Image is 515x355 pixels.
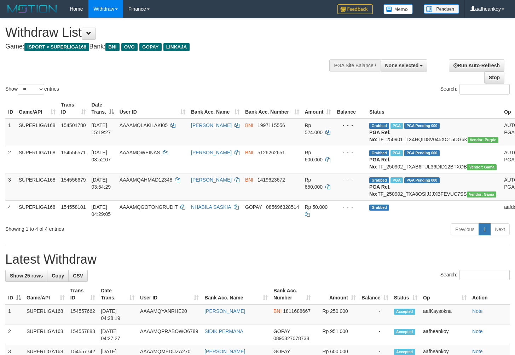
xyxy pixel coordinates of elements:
td: SUPERLIGA168 [16,119,58,146]
img: Feedback.jpg [337,4,373,14]
a: Show 25 rows [5,270,47,282]
a: Previous [451,223,479,235]
span: AAAAMQGOTONGRUDIT [120,204,178,210]
span: [DATE] 15:19:27 [92,122,111,135]
td: 4 [5,200,16,221]
span: Copy 0895327078738 to clipboard [273,336,309,341]
th: User ID: activate to sort column ascending [117,98,188,119]
span: 154556571 [61,150,86,155]
span: CSV [73,273,83,279]
span: AAAAMQLAKILAKI05 [120,122,168,128]
th: Status: activate to sort column ascending [391,284,420,304]
a: CSV [68,270,88,282]
span: BNI [273,308,282,314]
th: Game/API: activate to sort column ascending [16,98,58,119]
span: [DATE] 03:52:07 [92,150,111,162]
input: Search: [459,84,510,95]
b: PGA Ref. No: [369,184,390,197]
span: Vendor URL: https://trx4.1velocity.biz [468,137,498,143]
b: PGA Ref. No: [369,157,390,170]
td: SUPERLIGA168 [16,173,58,200]
span: Grabbed [369,205,389,211]
td: 1 [5,119,16,146]
span: Accepted [394,309,415,315]
a: SIDIK PERMANA [204,328,243,334]
th: Trans ID: activate to sort column ascending [58,98,89,119]
span: Grabbed [369,150,389,156]
td: 154557662 [68,304,98,325]
th: Game/API: activate to sort column ascending [24,284,68,304]
span: 154558101 [61,204,86,210]
a: Note [472,328,483,334]
a: 1 [479,223,491,235]
td: 1 [5,304,24,325]
th: Action [469,284,510,304]
th: ID: activate to sort column descending [5,284,24,304]
span: Copy 5126262651 to clipboard [257,150,285,155]
td: 154557883 [68,325,98,345]
a: [PERSON_NAME] [191,122,232,128]
span: GOPAY [273,349,290,354]
label: Search: [440,270,510,280]
span: GOPAY [139,43,162,51]
th: Amount: activate to sort column ascending [314,284,359,304]
th: Op: activate to sort column ascending [420,284,469,304]
span: [DATE] 04:29:05 [92,204,111,217]
th: User ID: activate to sort column ascending [137,284,202,304]
td: - [359,304,391,325]
span: Copy 085696328514 to clipboard [266,204,299,210]
span: PGA Pending [404,177,440,183]
span: Marked by aafheankoy [390,150,403,156]
td: aafKaysokna [420,304,469,325]
span: ISPORT > SUPERLIGA168 [24,43,89,51]
th: Amount: activate to sort column ascending [302,98,334,119]
td: aafheankoy [420,325,469,345]
a: Note [472,308,483,314]
span: Rp 600.000 [305,150,323,162]
a: [PERSON_NAME] [191,177,232,183]
th: Bank Acc. Name: activate to sort column ascending [202,284,271,304]
h4: Game: Bank: [5,43,336,50]
a: Run Auto-Refresh [449,59,504,71]
th: Date Trans.: activate to sort column ascending [98,284,137,304]
a: [PERSON_NAME] [204,349,245,354]
a: [PERSON_NAME] [191,150,232,155]
td: SUPERLIGA168 [24,325,68,345]
td: Rp 250,000 [314,304,359,325]
span: BNI [245,150,253,155]
td: 3 [5,173,16,200]
span: PGA Pending [404,123,440,129]
span: Rp 524.000 [305,122,323,135]
th: Trans ID: activate to sort column ascending [68,284,98,304]
span: Vendor URL: https://trx31.1velocity.biz [467,164,497,170]
span: GOPAY [245,204,262,210]
span: Accepted [394,329,415,335]
span: Marked by aafsoycanthlai [390,123,403,129]
label: Show entries [5,84,59,95]
span: GOPAY [273,328,290,334]
td: [DATE] 04:28:19 [98,304,137,325]
th: Balance [334,98,366,119]
span: Accepted [394,349,415,355]
span: BNI [105,43,119,51]
td: TF_250902_TXAB6FUL36DID12BTXOB [366,146,501,173]
span: AAAAMQWEINAS [120,150,160,155]
td: 2 [5,146,16,173]
span: 154501780 [61,122,86,128]
select: Showentries [18,84,44,95]
span: Rp 50.000 [305,204,328,210]
div: - - - [337,176,364,183]
td: - [359,325,391,345]
td: 2 [5,325,24,345]
img: MOTION_logo.png [5,4,59,14]
span: OVO [121,43,138,51]
span: None selected [385,63,419,68]
input: Search: [459,270,510,280]
h1: Withdraw List [5,25,336,40]
td: Rp 951,000 [314,325,359,345]
td: SUPERLIGA168 [16,146,58,173]
th: Date Trans.: activate to sort column descending [89,98,117,119]
span: Copy 1997115556 to clipboard [257,122,285,128]
div: PGA Site Balance / [329,59,380,71]
label: Search: [440,84,510,95]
